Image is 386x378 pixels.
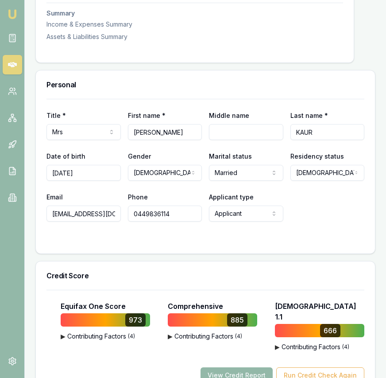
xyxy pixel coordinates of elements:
span: ( 4 ) [128,333,135,340]
button: ▶Contributing Factors(4) [61,332,176,341]
p: [DEMOGRAPHIC_DATA] 1.1 [275,301,364,322]
img: emu-icon-u.png [7,9,18,19]
div: 973 [125,313,146,327]
label: Marital status [209,152,252,160]
label: Gender [128,152,151,160]
span: ▶ [275,343,280,351]
label: Date of birth [46,152,85,160]
label: First name * [128,112,166,119]
div: Assets & Liabilities Summary [46,32,343,41]
label: Residency status [290,152,344,160]
h3: Summary [46,10,343,16]
p: Comprehensive [168,301,223,312]
span: ( 4 ) [235,333,242,340]
label: Title * [46,112,66,119]
p: Equifax One Score [61,301,126,312]
label: Last name * [290,112,328,119]
label: Middle name [209,112,249,119]
input: DD/MM/YYYY [46,165,121,181]
div: Income & Expenses Summary [46,20,343,29]
span: ▶ [168,332,173,341]
h3: Personal [46,81,364,88]
span: ▶ [61,332,66,341]
span: ( 4 ) [342,343,349,351]
label: Phone [128,193,148,201]
div: 666 [320,324,340,337]
div: 885 [227,313,247,327]
label: Applicant type [209,193,254,201]
button: ▶Contributing Factors(4) [168,332,283,341]
h3: Credit Score [46,272,364,279]
input: 0431 234 567 [128,206,202,222]
label: Email [46,193,63,201]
